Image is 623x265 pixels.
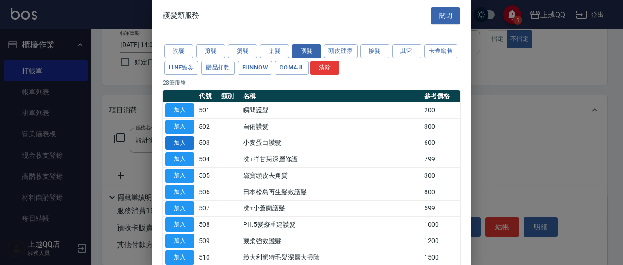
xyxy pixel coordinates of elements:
td: 洗+小蒼蘭護髮 [241,200,422,217]
td: 507 [197,200,219,217]
button: 加入 [165,120,194,134]
td: 800 [422,184,460,200]
td: 自備護髮 [241,118,422,135]
td: 300 [422,118,460,135]
button: 護髮 [292,44,321,58]
button: 頭皮理療 [324,44,358,58]
td: 501 [197,102,219,119]
button: 清除 [310,61,339,75]
button: 染髮 [260,44,289,58]
p: 28 筆服務 [163,79,460,87]
button: LINE酷券 [164,61,198,75]
button: 其它 [392,44,421,58]
button: 加入 [165,201,194,216]
button: GOMAJL [275,61,309,75]
td: 509 [197,233,219,249]
button: 加入 [165,169,194,183]
td: 505 [197,168,219,184]
button: 贈品扣款 [201,61,235,75]
td: 瞬間護髮 [241,102,422,119]
td: 日本松島再生髮敷護髮 [241,184,422,200]
span: 護髮類服務 [163,11,199,20]
button: 燙髮 [228,44,257,58]
td: 200 [422,102,460,119]
th: 類別 [219,90,241,102]
td: 508 [197,217,219,233]
th: 名稱 [241,90,422,102]
td: 503 [197,135,219,151]
td: PH.5髪療重建護髮 [241,217,422,233]
button: 洗髮 [164,44,193,58]
td: 506 [197,184,219,200]
button: 加入 [165,185,194,199]
td: 300 [422,168,460,184]
td: 黛寶頭皮去角質 [241,168,422,184]
button: FUNNOW [238,61,272,75]
button: 剪髮 [196,44,225,58]
td: 600 [422,135,460,151]
td: 1000 [422,217,460,233]
button: 加入 [165,250,194,265]
td: 1200 [422,233,460,249]
button: 加入 [165,136,194,150]
button: 關閉 [431,7,460,24]
td: 洗+洋甘菊深層修護 [241,151,422,168]
th: 參考價格 [422,90,460,102]
td: 799 [422,151,460,168]
th: 代號 [197,90,219,102]
button: 接髮 [360,44,389,58]
td: 小麥蛋白護髮 [241,135,422,151]
td: 葳柔強效護髮 [241,233,422,249]
td: 599 [422,200,460,217]
button: 加入 [165,234,194,248]
button: 加入 [165,152,194,166]
td: 502 [197,118,219,135]
button: 加入 [165,217,194,232]
button: 加入 [165,103,194,117]
button: 卡券銷售 [424,44,458,58]
td: 504 [197,151,219,168]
